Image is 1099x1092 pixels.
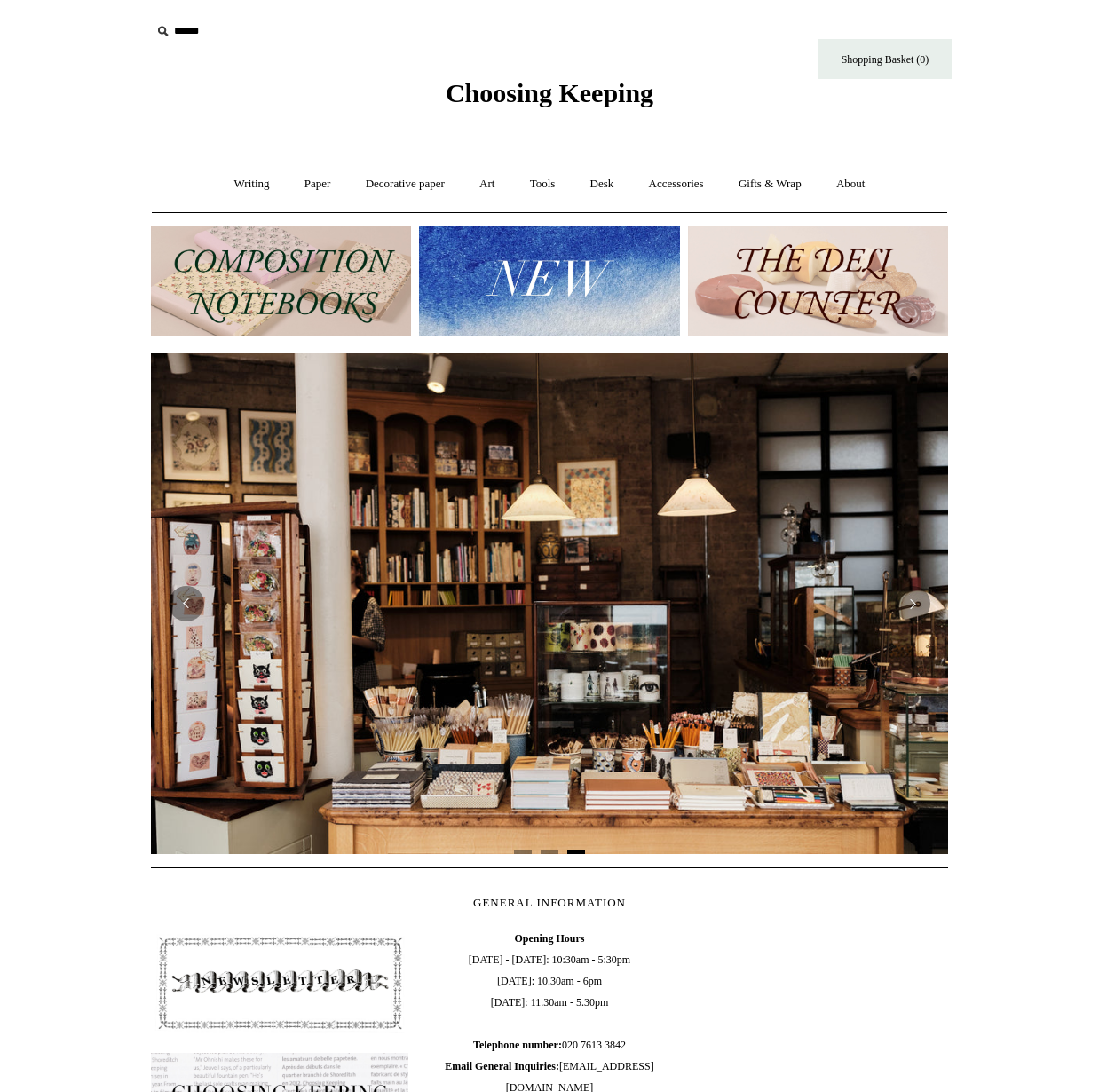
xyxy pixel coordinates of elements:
[514,850,532,854] button: Page 1
[688,226,948,336] img: The Deli Counter
[818,39,952,79] a: Shopping Basket (0)
[446,78,653,107] span: Choosing Keeping
[514,161,572,208] a: Tools
[514,932,584,945] b: Opening Hours
[463,161,510,208] a: Art
[445,1060,559,1072] b: Email General Inquiries:
[350,161,461,208] a: Decorative paper
[151,353,948,854] img: 20250131 INSIDE OF THE SHOP.jpg__PID:b9484a69-a10a-4bde-9e8d-1408d3d5e6ad
[473,896,626,909] span: GENERAL INFORMATION
[820,161,882,208] a: About
[446,92,653,105] a: Choosing Keeping
[419,226,679,336] img: New.jpg__PID:f73bdf93-380a-4a35-bcfe-7823039498e1
[169,586,204,621] button: Previous
[633,161,720,208] a: Accessories
[473,1039,562,1051] b: Telephone number
[723,161,818,208] a: Gifts & Wrap
[218,161,286,208] a: Writing
[558,1039,562,1051] b: :
[541,850,558,854] button: Page 2
[895,586,930,621] button: Next
[151,226,411,336] img: 202302 Composition ledgers.jpg__PID:69722ee6-fa44-49dd-a067-31375e5d54ec
[289,161,347,208] a: Paper
[574,161,630,208] a: Desk
[151,928,408,1038] img: pf-4db91bb9--1305-Newsletter-Button_1200x.jpg
[567,850,585,854] button: Page 3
